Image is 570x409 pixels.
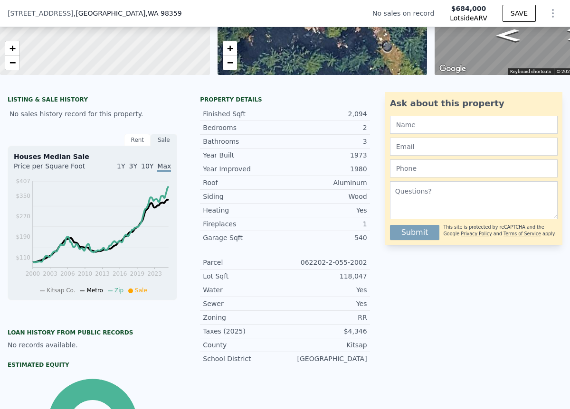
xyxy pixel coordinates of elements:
div: Loan history from public records [8,329,177,336]
div: Kitsap [285,340,367,350]
a: Open this area in Google Maps (opens a new window) [437,63,468,75]
div: Property details [200,96,370,103]
div: No sales on record [372,9,442,18]
div: Bathrooms [203,137,285,146]
div: This site is protected by reCAPTCHA and the Google and apply. [443,221,558,240]
tspan: 2003 [43,270,57,277]
div: Sale [151,134,177,146]
a: Zoom in [223,41,237,56]
div: Siding [203,192,285,201]
a: Privacy Policy [461,231,492,236]
div: Yes [285,299,367,308]
path: Go North, Bandix Rd SE [485,26,530,45]
div: Taxes (2025) [203,326,285,336]
div: 1980 [285,164,367,174]
span: , [GEOGRAPHIC_DATA] [74,9,182,18]
div: Roof [203,178,285,187]
div: 540 [285,233,367,242]
span: Zip [114,287,123,294]
button: Show Options [543,4,562,23]
div: Garage Sqft [203,233,285,242]
div: Fireplaces [203,219,285,229]
div: [GEOGRAPHIC_DATA] [285,354,367,363]
div: Houses Median Sale [14,152,171,161]
a: Zoom out [223,56,237,70]
div: RR [285,313,367,322]
div: Year Built [203,150,285,160]
img: Google [437,63,468,75]
span: Kitsap Co. [47,287,75,294]
div: Estimated Equity [8,361,177,369]
a: Zoom in [5,41,19,56]
a: Terms of Service [503,231,541,236]
div: 118,047 [285,271,367,281]
div: Rent [124,134,151,146]
div: Year Improved [203,164,285,174]
span: + [9,42,16,54]
span: 3Y [129,162,137,170]
div: County [203,340,285,350]
div: Lot Sqft [203,271,285,281]
tspan: $110 [16,254,30,261]
span: − [9,56,16,68]
input: Email [390,138,558,156]
div: Ask about this property [390,97,558,110]
button: Keyboard shortcuts [510,68,551,75]
div: $4,346 [285,326,367,336]
span: $684,000 [451,5,486,12]
div: No records available. [8,340,177,350]
tspan: 2016 [113,270,127,277]
tspan: 2010 [78,270,93,277]
div: LISTING & SALE HISTORY [8,96,177,105]
tspan: $350 [16,193,30,199]
span: 1Y [117,162,125,170]
div: Yes [285,205,367,215]
div: 2,094 [285,109,367,119]
button: Submit [390,225,440,240]
tspan: $407 [16,178,30,185]
a: Zoom out [5,56,19,70]
span: Sale [135,287,147,294]
div: Price per Square Foot [14,161,93,177]
div: 1 [285,219,367,229]
tspan: 2013 [95,270,110,277]
span: 10Y [141,162,153,170]
tspan: 2019 [130,270,145,277]
span: + [227,42,233,54]
span: − [227,56,233,68]
div: 2 [285,123,367,132]
input: Phone [390,159,558,177]
div: Wood [285,192,367,201]
div: Water [203,285,285,295]
button: SAVE [503,5,536,22]
div: No sales history record for this property. [8,105,177,122]
tspan: $190 [16,234,30,241]
tspan: 2023 [148,270,162,277]
div: School District [203,354,285,363]
div: 3 [285,137,367,146]
span: Metro [86,287,103,294]
div: Aluminum [285,178,367,187]
div: Yes [285,285,367,295]
div: Sewer [203,299,285,308]
div: Finished Sqft [203,109,285,119]
div: Parcel [203,258,285,267]
div: Heating [203,205,285,215]
input: Name [390,116,558,134]
div: 062202-2-055-2002 [285,258,367,267]
span: Max [157,162,171,172]
span: [STREET_ADDRESS] [8,9,74,18]
tspan: 2006 [60,270,75,277]
div: Bedrooms [203,123,285,132]
div: Zoning [203,313,285,322]
tspan: $270 [16,213,30,220]
tspan: 2000 [26,270,40,277]
div: 1973 [285,150,367,160]
span: , WA 98359 [145,9,181,17]
span: Lotside ARV [450,13,487,23]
